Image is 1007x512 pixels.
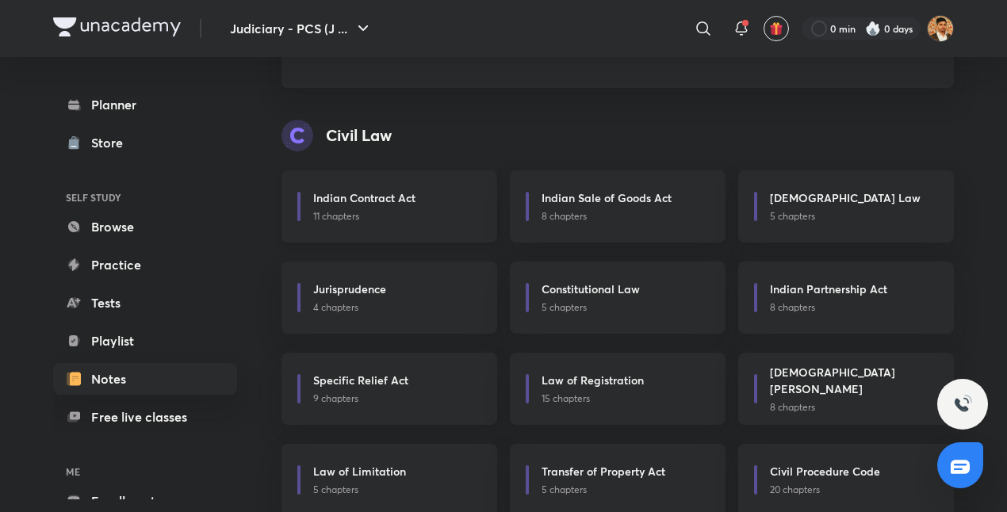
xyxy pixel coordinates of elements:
h6: [DEMOGRAPHIC_DATA] Law [770,189,921,206]
a: [DEMOGRAPHIC_DATA] Law5 chapters [738,170,954,243]
p: 5 chapters [770,209,935,224]
p: 5 chapters [542,300,706,315]
a: Indian Sale of Goods Act8 chapters [510,170,726,243]
a: Specific Relief Act9 chapters [281,353,497,425]
h6: ME [53,458,237,485]
h6: Civil Procedure Code [770,463,880,480]
h6: Law of Limitation [313,463,406,480]
a: Store [53,127,237,159]
img: avatar [769,21,783,36]
a: Browse [53,211,237,243]
div: Store [91,133,132,152]
h6: Constitutional Law [542,281,640,297]
p: 5 chapters [313,483,478,497]
p: 8 chapters [770,300,935,315]
a: [DEMOGRAPHIC_DATA][PERSON_NAME]8 chapters [738,353,954,425]
a: Tests [53,287,237,319]
p: 4 chapters [313,300,478,315]
h6: Indian Sale of Goods Act [542,189,672,206]
img: ttu [953,395,972,414]
button: avatar [764,16,789,41]
img: streak [865,21,881,36]
p: 9 chapters [313,392,478,406]
a: Notes [53,363,237,395]
p: 20 chapters [770,483,935,497]
a: Playlist [53,325,237,357]
p: 8 chapters [770,400,935,415]
a: Constitutional Law5 chapters [510,262,726,334]
a: Indian Partnership Act8 chapters [738,262,954,334]
a: Law of Registration15 chapters [510,353,726,425]
h6: Indian Partnership Act [770,281,887,297]
p: 5 chapters [542,483,706,497]
a: Free live classes [53,401,237,433]
p: 8 chapters [542,209,706,224]
h6: Jurisprudence [313,281,386,297]
p: 11 chapters [313,209,478,224]
button: Judiciary - PCS (J ... [220,13,382,44]
a: Jurisprudence4 chapters [281,262,497,334]
h6: Indian Contract Act [313,189,415,206]
h6: SELF STUDY [53,184,237,211]
a: Company Logo [53,17,181,40]
img: Company Logo [53,17,181,36]
img: Ashish Chhawari [927,15,954,42]
a: Practice [53,249,237,281]
p: 15 chapters [542,392,706,406]
h6: Transfer of Property Act [542,463,665,480]
h6: Specific Relief Act [313,372,408,388]
h4: Civil Law [326,124,392,147]
a: Indian Contract Act11 chapters [281,170,497,243]
h6: Law of Registration [542,372,644,388]
a: Planner [53,89,237,120]
img: syllabus [281,120,313,151]
h6: [DEMOGRAPHIC_DATA][PERSON_NAME] [770,364,929,397]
